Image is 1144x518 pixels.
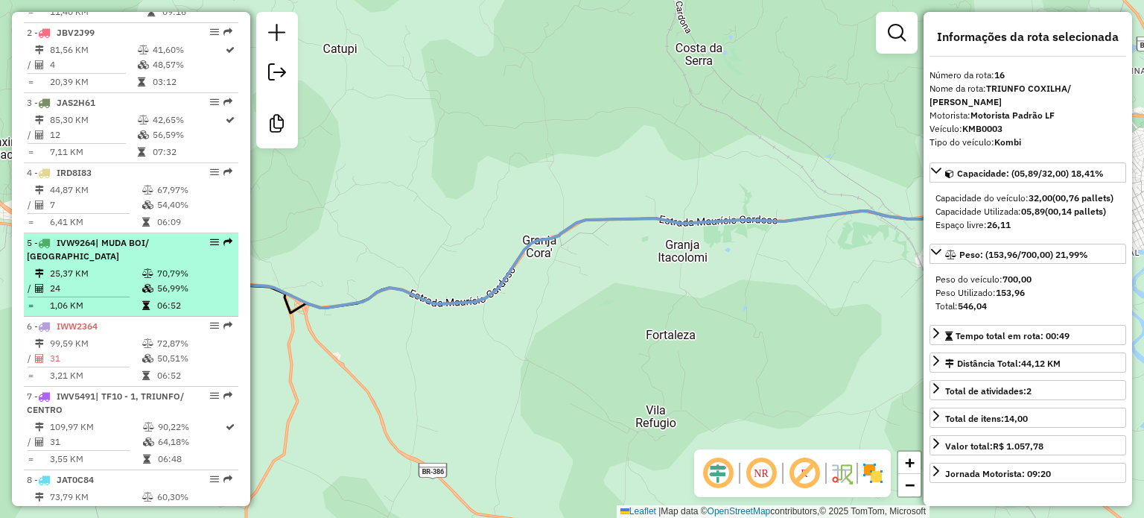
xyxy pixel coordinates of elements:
[49,127,137,142] td: 12
[223,98,232,107] em: Rota exportada
[156,281,232,296] td: 56,99%
[994,69,1005,80] strong: 16
[138,78,145,86] i: Tempo total em rota
[157,420,224,435] td: 90,22%
[945,357,1061,370] div: Distância Total:
[27,320,98,332] span: 6 -
[226,423,235,432] i: Rota otimizada
[156,215,232,230] td: 06:09
[27,474,94,485] span: 8 -
[27,198,34,212] td: /
[223,321,232,330] em: Rota exportada
[993,440,1043,452] strong: R$ 1.057,78
[929,30,1126,44] h4: Informações da rota selecionada
[27,215,34,230] td: =
[152,127,224,142] td: 56,59%
[49,198,142,212] td: 7
[830,461,854,485] img: Fluxo de ruas
[152,42,224,57] td: 41,60%
[142,218,150,227] i: Tempo total em rota
[35,339,44,348] i: Distância Total
[27,452,34,467] td: =
[210,98,219,107] em: Opções
[708,506,771,517] a: OpenStreetMap
[35,200,44,209] i: Total de Atividades
[996,287,1025,298] strong: 153,96
[223,238,232,247] em: Rota exportada
[35,438,44,446] i: Total de Atividades
[945,467,1051,481] div: Jornada Motorista: 09:20
[35,116,44,124] i: Distância Total
[1045,206,1106,217] strong: (00,14 pallets)
[142,301,150,310] i: Tempo total em rota
[929,504,1126,518] h4: Atividades
[27,57,34,72] td: /
[27,298,34,313] td: =
[929,82,1126,109] div: Nome da rota:
[935,218,1120,232] div: Espaço livre:
[994,136,1021,148] strong: Kombi
[226,116,235,124] i: Rota otimizada
[57,320,98,332] span: IWW2364
[945,385,1032,397] span: Total de atividades:
[49,281,142,296] td: 24
[935,192,1120,205] div: Capacidade do veículo:
[138,60,149,69] i: % de utilização da cubagem
[1021,358,1061,369] span: 44,12 KM
[962,123,1002,134] strong: KMB0003
[27,145,34,159] td: =
[956,330,1070,341] span: Tempo total em rota: 00:49
[49,336,142,351] td: 99,59 KM
[57,167,92,178] span: IRD8I83
[210,391,219,400] em: Opções
[49,452,142,467] td: 3,55 KM
[152,145,224,159] td: 07:32
[157,435,224,449] td: 64,18%
[929,83,1071,107] strong: TRIUNFO COXILHA/ [PERSON_NAME]
[156,351,232,366] td: 50,51%
[1004,413,1028,424] strong: 14,00
[27,391,184,415] span: 7 -
[147,7,155,16] i: Tempo total em rota
[49,215,142,230] td: 6,41 KM
[1052,192,1113,203] strong: (00,76 pallets)
[27,75,34,89] td: =
[156,298,232,313] td: 06:52
[35,493,44,502] i: Distância Total
[929,122,1126,136] div: Veículo:
[945,412,1028,426] div: Total de itens:
[49,420,142,435] td: 109,97 KM
[786,455,822,491] span: Exibir rótulo
[1021,206,1045,217] strong: 05,89
[49,113,137,127] td: 85,30 KM
[935,300,1120,313] div: Total:
[27,368,34,383] td: =
[138,130,149,139] i: % de utilização da cubagem
[27,237,149,262] span: 5 -
[57,391,95,402] span: IWV5491
[658,506,661,517] span: |
[226,45,235,54] i: Rota otimizada
[35,269,44,278] i: Distância Total
[898,474,921,496] a: Zoom out
[958,300,987,312] strong: 546,04
[138,148,145,157] i: Tempo total em rota
[152,75,224,89] td: 03:12
[49,42,137,57] td: 81,56 KM
[957,168,1104,179] span: Capacidade: (05,89/32,00) 18,41%
[142,339,153,348] i: % de utilização do peso
[27,127,34,142] td: /
[49,145,137,159] td: 7,11 KM
[35,45,44,54] i: Distância Total
[223,475,232,484] em: Rota exportada
[57,474,94,485] span: JAT0C84
[138,116,149,124] i: % de utilização do peso
[156,183,232,198] td: 67,97%
[929,244,1126,264] a: Peso: (153,96/700,00) 21,99%
[35,354,44,363] i: Total de Atividades
[987,219,1011,230] strong: 26,11
[929,408,1126,428] a: Total de itens:14,00
[929,267,1126,319] div: Peso: (153,96/700,00) 21,99%
[929,186,1126,238] div: Capacidade: (05,89/32,00) 18,41%
[223,391,232,400] em: Rota exportada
